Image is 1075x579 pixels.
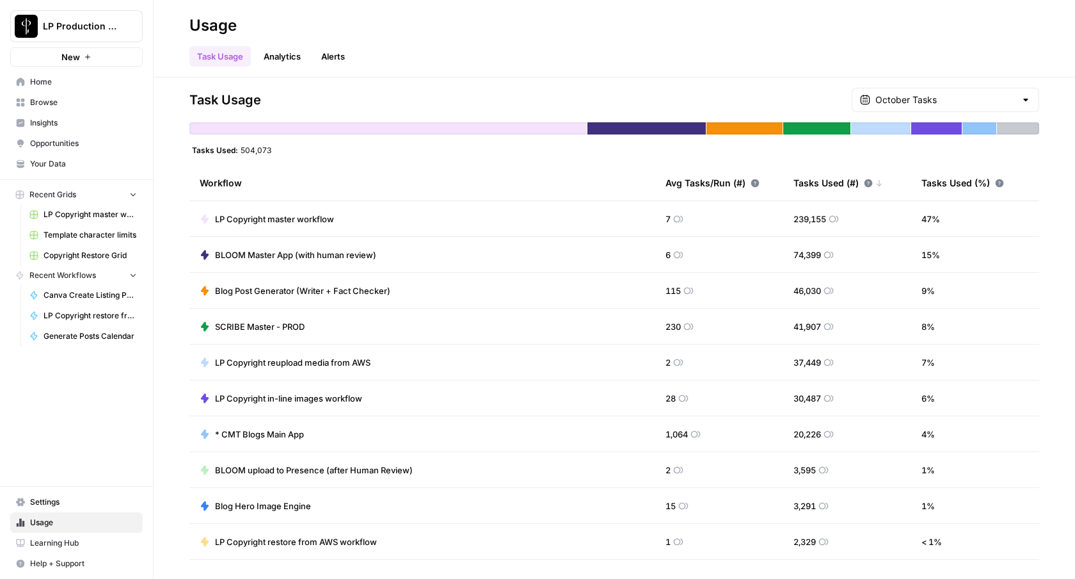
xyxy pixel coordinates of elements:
[24,285,143,306] a: Canva Create Listing Posts (human review to pick properties)
[200,165,645,200] div: Workflow
[10,266,143,285] button: Recent Workflows
[44,229,137,241] span: Template character limits
[215,284,390,297] span: Blog Post Generator (Writer + Fact Checker)
[665,392,676,405] span: 28
[215,320,305,333] span: SCRIBE Master - PROD
[793,428,821,441] span: 20,226
[215,500,311,512] span: Blog Hero Image Engine
[200,464,413,477] a: BLOOM upload to Presence (after Human Review)
[30,138,137,149] span: Opportunities
[30,76,137,88] span: Home
[793,464,816,477] span: 3,595
[215,356,370,369] span: LP Copyright reupload media from AWS
[921,320,935,333] span: 8 %
[10,533,143,553] a: Learning Hub
[192,145,238,155] span: Tasks Used:
[10,47,143,67] button: New
[793,165,883,200] div: Tasks Used (#)
[29,270,96,281] span: Recent Workflows
[10,492,143,512] a: Settings
[24,245,143,266] a: Copyright Restore Grid
[793,249,821,261] span: 74,399
[24,326,143,347] a: Generate Posts Calendar
[44,250,137,261] span: Copyright Restore Grid
[256,46,308,67] a: Analytics
[921,428,935,441] span: 4 %
[30,537,137,549] span: Learning Hub
[10,185,143,204] button: Recent Grids
[793,535,816,548] span: 2,329
[665,356,671,369] span: 2
[200,284,390,297] a: Blog Post Generator (Writer + Fact Checker)
[44,330,137,342] span: Generate Posts Calendar
[24,225,143,245] a: Template character limits
[61,51,80,63] span: New
[215,249,376,261] span: BLOOM Master App (with human review)
[793,392,821,405] span: 30,487
[665,165,760,200] div: Avg Tasks/Run (#)
[24,204,143,225] a: LP Copyright master workflow Grid
[215,535,377,548] span: LP Copyright restore from AWS workflow
[215,392,362,405] span: LP Copyright in-line images workflow
[921,249,940,261] span: 15 %
[30,558,137,569] span: Help + Support
[793,284,821,297] span: 46,030
[44,289,137,301] span: Canva Create Listing Posts (human review to pick properties)
[793,320,821,333] span: 41,907
[665,500,676,512] span: 15
[10,154,143,174] a: Your Data
[314,46,353,67] a: Alerts
[44,310,137,322] span: LP Copyright restore from AWS workflow
[215,464,413,477] span: BLOOM upload to Presence (after Human Review)
[241,145,271,155] span: 504,073
[200,213,334,225] a: LP Copyright master workflow
[793,500,816,512] span: 3,291
[200,535,377,548] a: LP Copyright restore from AWS workflow
[30,496,137,508] span: Settings
[665,320,681,333] span: 230
[43,20,120,33] span: LP Production Workloads
[921,284,935,297] span: 9 %
[665,464,671,477] span: 2
[921,356,935,369] span: 7 %
[665,249,671,261] span: 6
[665,428,688,441] span: 1,064
[10,512,143,533] a: Usage
[875,94,1015,106] input: October Tasks
[200,249,376,261] a: BLOOM Master App (with human review)
[30,517,137,528] span: Usage
[215,213,334,225] span: LP Copyright master workflow
[29,189,76,200] span: Recent Grids
[30,158,137,170] span: Your Data
[921,392,935,405] span: 6 %
[189,15,237,36] div: Usage
[10,10,143,42] button: Workspace: LP Production Workloads
[215,428,304,441] span: * CMT Blogs Main App
[189,46,251,67] a: Task Usage
[921,535,942,548] span: < 1 %
[24,306,143,326] a: LP Copyright restore from AWS workflow
[10,553,143,574] button: Help + Support
[921,500,935,512] span: 1 %
[200,392,362,405] a: LP Copyright in-line images workflow
[665,213,671,225] span: 7
[793,213,826,225] span: 239,155
[44,209,137,220] span: LP Copyright master workflow Grid
[15,15,38,38] img: LP Production Workloads Logo
[200,500,311,512] a: Blog Hero Image Engine
[921,213,940,225] span: 47 %
[10,133,143,154] a: Opportunities
[793,356,821,369] span: 37,449
[200,428,304,441] a: * CMT Blogs Main App
[10,72,143,92] a: Home
[921,464,935,477] span: 1 %
[665,284,681,297] span: 115
[30,117,137,129] span: Insights
[189,91,261,109] span: Task Usage
[10,92,143,113] a: Browse
[30,97,137,108] span: Browse
[200,320,305,333] a: SCRIBE Master - PROD
[200,356,370,369] a: LP Copyright reupload media from AWS
[665,535,671,548] span: 1
[921,165,1004,200] div: Tasks Used (%)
